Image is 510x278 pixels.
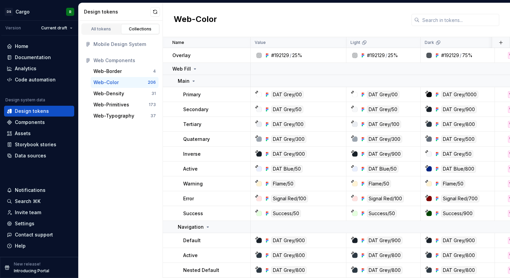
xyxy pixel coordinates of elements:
div: 25% [292,52,302,59]
div: 25% [388,52,398,59]
p: Overlay [172,52,191,59]
div: #192129 [271,52,289,59]
div: DAT Grey/50 [441,150,473,158]
div: DAT Grey/800 [271,267,307,274]
div: Web-Primitives [93,101,129,108]
p: Primary [183,91,201,98]
div: Components [15,119,45,126]
div: / [460,52,461,59]
p: Secondary [183,106,208,113]
p: Name [172,40,184,45]
div: #192129 [367,52,385,59]
a: Home [4,41,74,52]
a: Invite team [4,207,74,218]
input: Search in tokens... [420,14,499,26]
a: Documentation [4,52,74,63]
div: Signal Red/100 [367,195,404,202]
p: Success [183,210,203,217]
p: New release! [14,261,40,267]
div: DAT Blue/50 [271,165,303,173]
div: DAT Grey/800 [367,267,402,274]
div: Success/50 [367,210,397,217]
div: Home [15,43,28,50]
a: Data sources [4,150,74,161]
h2: Web-Color [174,14,217,26]
div: DAT Grey/800 [271,252,307,259]
div: DAT Grey/900 [367,237,402,244]
button: Search ⌘K [4,196,74,207]
div: DAT Grey/800 [441,267,477,274]
button: Web-Density31 [91,88,159,99]
div: 31 [151,91,156,96]
p: Nested Default [183,267,219,274]
button: Current draft [38,23,76,33]
div: All tokens [84,26,118,32]
div: Storybook stories [15,141,56,148]
div: DAT Grey/00 [271,91,304,98]
div: 37 [150,113,156,119]
p: Navigation [178,224,204,230]
div: Web Components [93,57,156,64]
p: Web Fill [172,66,191,72]
div: DAT Grey/800 [441,121,477,128]
div: Cargo [16,8,30,15]
div: Signal Red/100 [271,195,308,202]
a: Assets [4,128,74,139]
div: DAT Blue/50 [367,165,398,173]
div: DAT Grey/900 [367,150,402,158]
button: DSCargoR [1,4,77,19]
div: Invite team [15,209,41,216]
div: Flame/50 [367,180,391,187]
div: 206 [148,80,156,85]
div: DAT Grey/800 [441,252,477,259]
span: Current draft [41,25,67,31]
div: DAT Grey/900 [441,106,477,113]
div: DAT Grey/900 [271,237,307,244]
p: Active [183,252,198,259]
div: 75% [462,52,473,59]
a: Settings [4,218,74,229]
button: Web-Color206 [91,77,159,88]
div: DAT Grey/50 [271,106,303,113]
div: DAT Grey/100 [367,121,401,128]
div: Code automation [15,76,56,83]
div: Web-Density [93,90,124,97]
div: Success/900 [441,210,474,217]
div: Help [15,243,26,249]
p: Quaternary [183,136,210,143]
div: DAT Grey/00 [367,91,399,98]
div: R [69,9,72,15]
a: Components [4,117,74,128]
div: Data sources [15,152,46,159]
div: DAT Grey/800 [367,252,402,259]
div: Settings [15,220,34,227]
p: Light [350,40,360,45]
div: Design tokens [15,108,49,115]
div: Mobile Design System [93,41,156,48]
div: Documentation [15,54,51,61]
p: Warning [183,180,203,187]
div: Design tokens [84,8,150,15]
p: Active [183,166,198,172]
a: Code automation [4,74,74,85]
button: Web-Primitives173 [91,99,159,110]
div: #192129 [441,52,459,59]
div: DAT Grey/900 [271,150,307,158]
div: Web-Color [93,79,119,86]
button: Contact support [4,229,74,240]
button: Web-Border4 [91,66,159,77]
div: Search ⌘K [15,198,40,205]
div: Success/50 [271,210,301,217]
div: / [290,52,291,59]
div: Flame/50 [271,180,295,187]
div: Notifications [15,187,46,194]
div: Contact support [15,231,53,238]
div: Flame/50 [441,180,465,187]
div: DAT Grey/100 [271,121,305,128]
div: DAT Grey/300 [367,135,402,143]
div: Collections [123,26,157,32]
